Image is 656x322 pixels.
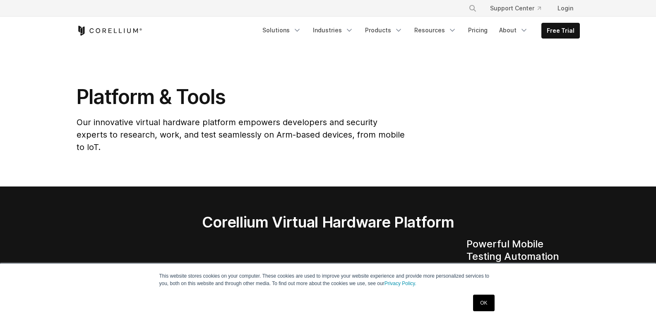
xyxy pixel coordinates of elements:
[473,295,494,311] a: OK
[409,23,461,38] a: Resources
[77,26,142,36] a: Corellium Home
[542,23,579,38] a: Free Trial
[77,85,406,109] h1: Platform & Tools
[163,213,493,231] h2: Corellium Virtual Hardware Platform
[465,1,480,16] button: Search
[257,23,306,38] a: Solutions
[257,23,580,39] div: Navigation Menu
[384,281,416,286] a: Privacy Policy.
[483,1,548,16] a: Support Center
[494,23,533,38] a: About
[159,272,497,287] p: This website stores cookies on your computer. These cookies are used to improve your website expe...
[308,23,358,38] a: Industries
[551,1,580,16] a: Login
[463,23,493,38] a: Pricing
[466,238,580,275] h4: Powerful Mobile Testing Automation Tools
[360,23,408,38] a: Products
[459,1,580,16] div: Navigation Menu
[77,117,405,152] span: Our innovative virtual hardware platform empowers developers and security experts to research, wo...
